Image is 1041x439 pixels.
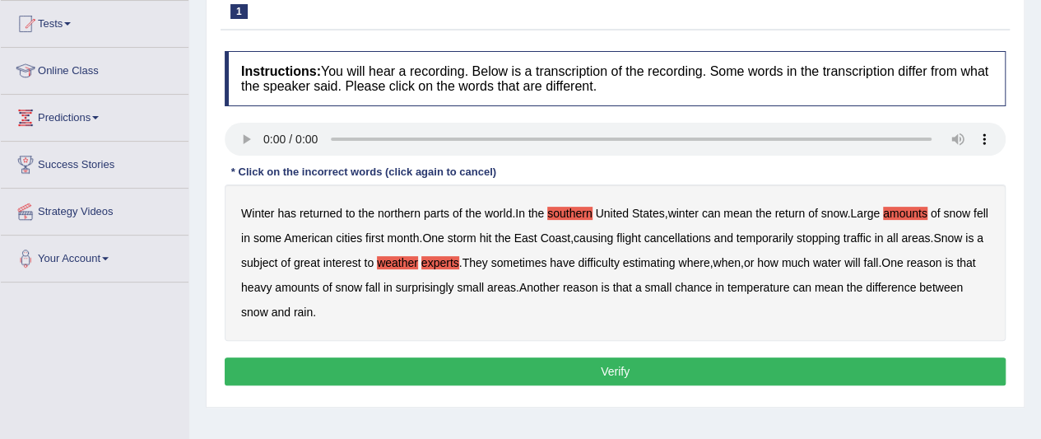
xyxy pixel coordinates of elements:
b: a [977,231,983,245]
a: Your Account [1,236,188,277]
b: is [945,256,953,269]
b: the [755,207,771,220]
b: month [387,231,419,245]
b: difference [866,281,916,294]
b: can [792,281,811,294]
b: Large [850,207,880,220]
b: cities [336,231,362,245]
b: in [383,281,393,294]
b: fall [365,281,380,294]
b: that [612,281,631,294]
b: Winter [241,207,274,220]
b: areas [487,281,516,294]
h4: You will hear a recording. Below is a transcription of the recording. Some words in the transcrip... [225,51,1006,106]
b: returned [300,207,342,220]
b: water [813,256,841,269]
b: weather [377,256,418,269]
b: has [277,207,296,220]
b: heavy [241,281,272,294]
b: amounts [883,207,927,220]
b: mean [723,207,752,220]
b: causing [574,231,613,245]
b: can [702,207,721,220]
a: Online Class [1,48,188,89]
b: the [465,207,481,220]
b: Snow [933,231,962,245]
a: Predictions [1,95,188,136]
b: One [422,231,444,245]
b: subject [241,256,277,269]
b: flight [616,231,641,245]
div: * Click on the incorrect words (click again to cancel) [225,164,503,180]
b: In [515,207,525,220]
b: the [528,207,544,220]
a: Success Stories [1,142,188,183]
b: will [844,256,860,269]
b: all [886,231,898,245]
b: fall [863,256,878,269]
b: in [241,231,250,245]
b: small [644,281,672,294]
b: of [281,256,290,269]
b: and [272,306,290,319]
b: a [635,281,642,294]
b: the [847,281,862,294]
b: They [462,256,488,269]
b: One [881,256,903,269]
b: the [495,231,510,245]
b: where [678,256,709,269]
b: reason [563,281,598,294]
b: between [919,281,963,294]
b: Instructions: [241,64,321,78]
b: in [874,231,883,245]
b: the [358,207,374,220]
b: difficulty [578,256,619,269]
b: surprisingly [396,281,454,294]
b: first [365,231,384,245]
b: northern [378,207,421,220]
b: or [744,256,754,269]
b: southern [547,207,592,220]
span: 1 [230,4,248,19]
b: is [601,281,609,294]
b: chance [675,281,712,294]
b: temperature [727,281,789,294]
b: Another [519,281,560,294]
b: United [595,207,628,220]
b: when [713,256,740,269]
b: small [457,281,484,294]
b: snow [335,281,362,294]
b: snow [820,207,847,220]
b: interest [323,256,361,269]
a: Tests [1,1,188,42]
b: temporarily [737,231,793,245]
b: stopping [797,231,840,245]
b: mean [815,281,843,294]
b: States [632,207,665,220]
b: experts [421,256,459,269]
a: Strategy Videos [1,189,188,230]
b: fell [974,207,988,220]
b: snow [943,207,970,220]
b: of [808,207,818,220]
b: of [323,281,332,294]
b: sometimes [491,256,547,269]
b: traffic [843,231,871,245]
b: of [931,207,941,220]
b: American [284,231,332,245]
b: and [713,231,732,245]
b: in [715,281,724,294]
b: to [364,256,374,269]
b: some [253,231,281,245]
b: hit [480,231,492,245]
b: world [485,207,512,220]
b: rain [294,306,313,319]
b: snow [241,306,268,319]
b: great [294,256,320,269]
b: is [965,231,974,245]
b: to [346,207,356,220]
b: areas [901,231,930,245]
b: East [514,231,537,245]
b: cancellations [644,231,711,245]
b: parts [424,207,449,220]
